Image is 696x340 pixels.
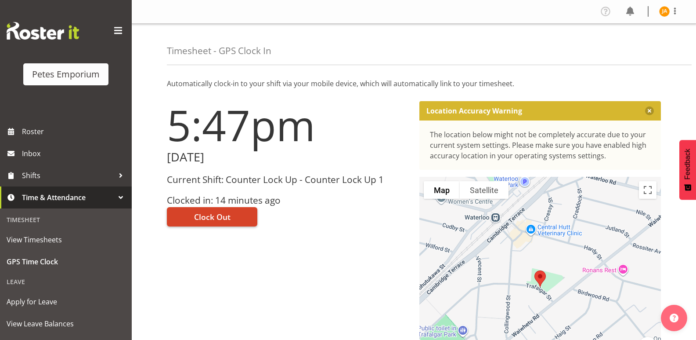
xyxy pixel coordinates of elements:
[430,129,651,161] div: The location below might not be completely accurate due to your current system settings. Please m...
[2,291,130,313] a: Apply for Leave
[7,22,79,40] img: Rosterit website logo
[2,211,130,229] div: Timesheet
[2,273,130,291] div: Leave
[2,251,130,273] a: GPS Time Clock
[426,106,522,115] p: Location Accuracy Warning
[22,169,114,182] span: Shifts
[194,211,231,223] span: Clock Out
[167,175,409,185] h3: Current Shift: Counter Lock Up - Counter Lock Up 1
[670,314,678,322] img: help-xxl-2.png
[639,181,656,199] button: Toggle fullscreen view
[645,106,654,115] button: Close message
[167,101,409,149] h1: 5:47pm
[167,150,409,164] h2: [DATE]
[684,149,692,179] span: Feedback
[167,195,409,205] h3: Clocked in: 14 minutes ago
[460,181,508,199] button: Show satellite imagery
[7,295,125,308] span: Apply for Leave
[424,181,460,199] button: Show street map
[167,207,257,227] button: Clock Out
[2,313,130,335] a: View Leave Balances
[679,140,696,200] button: Feedback - Show survey
[7,255,125,268] span: GPS Time Clock
[167,78,661,89] p: Automatically clock-in to your shift via your mobile device, which will automatically link to you...
[2,229,130,251] a: View Timesheets
[22,191,114,204] span: Time & Attendance
[7,317,125,330] span: View Leave Balances
[659,6,670,17] img: jeseryl-armstrong10788.jpg
[167,46,271,56] h4: Timesheet - GPS Clock In
[32,68,100,81] div: Petes Emporium
[22,147,127,160] span: Inbox
[22,125,127,138] span: Roster
[7,233,125,246] span: View Timesheets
